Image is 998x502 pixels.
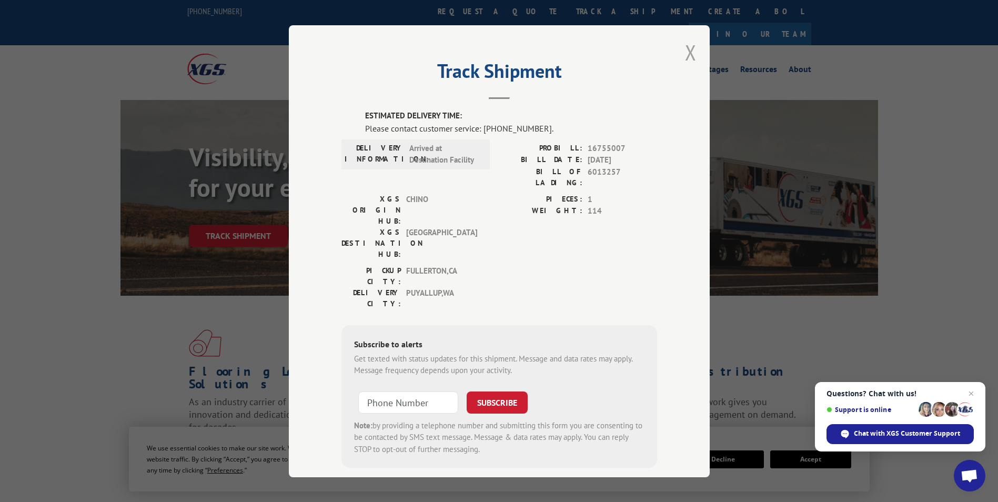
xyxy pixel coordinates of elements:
label: ESTIMATED DELIVERY TIME: [365,110,657,122]
label: DELIVERY CITY: [341,287,401,309]
button: Close modal [685,38,697,66]
span: Questions? Chat with us! [826,389,974,398]
span: FULLERTON , CA [406,265,477,287]
span: Arrived at Destination Facility [409,142,480,166]
label: WEIGHT: [499,205,582,217]
h2: Track Shipment [341,64,657,84]
span: 114 [588,205,657,217]
label: BILL DATE: [499,154,582,166]
label: PROBILL: [499,142,582,154]
span: PUYALLUP , WA [406,287,477,309]
label: PIECES: [499,193,582,205]
span: Chat with XGS Customer Support [854,429,960,438]
span: 1 [588,193,657,205]
span: [GEOGRAPHIC_DATA] [406,226,477,259]
div: Subscribe to alerts [354,337,644,353]
span: 6013257 [588,166,657,188]
span: [DATE] [588,154,657,166]
strong: Note: [354,420,372,430]
span: CHINO [406,193,477,226]
label: DELIVERY INFORMATION: [345,142,404,166]
label: XGS DESTINATION HUB: [341,226,401,259]
label: XGS ORIGIN HUB: [341,193,401,226]
input: Phone Number [358,391,458,413]
div: by providing a telephone number and submitting this form you are consenting to be contacted by SM... [354,419,644,455]
div: Get texted with status updates for this shipment. Message and data rates may apply. Message frequ... [354,353,644,376]
span: 16755007 [588,142,657,154]
label: BILL OF LADING: [499,166,582,188]
div: Chat with XGS Customer Support [826,424,974,444]
label: PICKUP CITY: [341,265,401,287]
span: Support is online [826,406,915,414]
span: Close chat [965,387,977,400]
button: SUBSCRIBE [467,391,528,413]
div: Open chat [954,460,985,491]
div: Please contact customer service: [PHONE_NUMBER]. [365,122,657,134]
